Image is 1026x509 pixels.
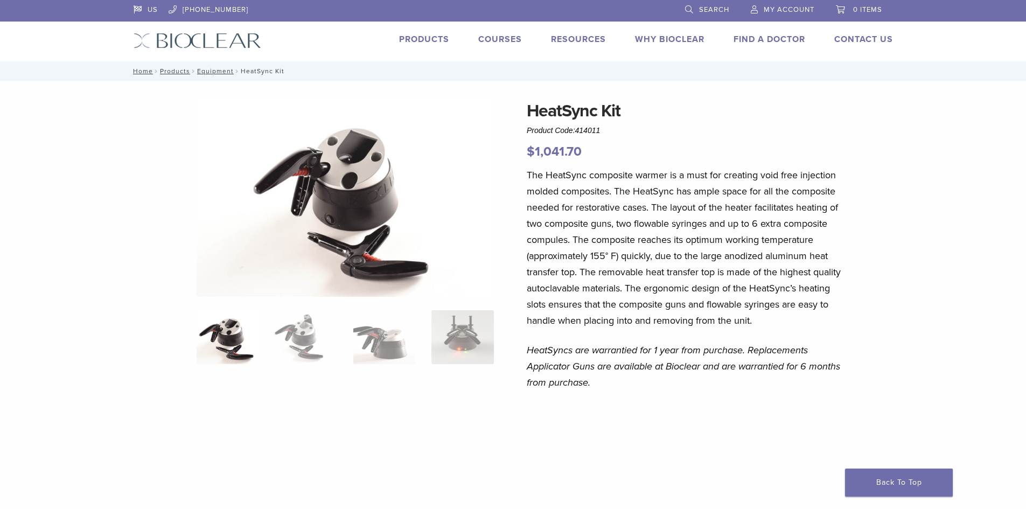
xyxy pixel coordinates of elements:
[153,68,160,74] span: /
[399,34,449,45] a: Products
[635,34,704,45] a: Why Bioclear
[478,34,522,45] a: Courses
[353,310,415,364] img: HeatSync Kit - Image 3
[197,67,234,75] a: Equipment
[130,67,153,75] a: Home
[527,344,840,388] em: HeatSyncs are warrantied for 1 year from purchase. Replacements Applicator Guns are available at ...
[431,310,493,364] img: HeatSync Kit - Image 4
[527,126,600,135] span: Product Code:
[853,5,882,14] span: 0 items
[527,144,582,159] bdi: 1,041.70
[527,144,535,159] span: $
[575,126,601,135] span: 414011
[275,310,337,364] img: HeatSync Kit - Image 2
[125,61,901,81] nav: HeatSync Kit
[834,34,893,45] a: Contact Us
[234,68,241,74] span: /
[160,67,190,75] a: Products
[197,310,259,364] img: HeatSync-Kit-4-324x324.jpg
[551,34,606,45] a: Resources
[134,33,261,48] img: Bioclear
[764,5,814,14] span: My Account
[845,469,953,497] a: Back To Top
[190,68,197,74] span: /
[527,167,843,329] p: The HeatSync composite warmer is a must for creating void free injection molded composites. The H...
[699,5,729,14] span: Search
[734,34,805,45] a: Find A Doctor
[527,98,843,124] h1: HeatSync Kit
[197,98,494,297] img: HeatSync Kit-4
